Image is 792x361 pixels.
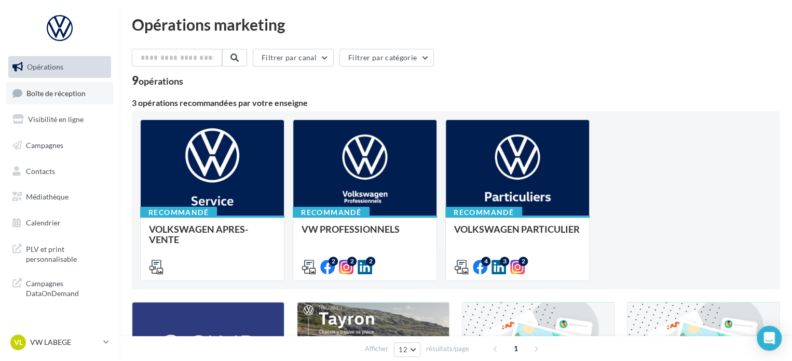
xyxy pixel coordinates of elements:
[6,161,113,182] a: Contacts
[6,135,113,156] a: Campagnes
[399,345,407,354] span: 12
[6,109,113,130] a: Visibilité en ligne
[426,344,469,354] span: résultats/page
[757,326,782,351] div: Open Intercom Messenger
[132,99,780,107] div: 3 opérations recommandées par votre enseigne
[26,166,55,175] span: Contacts
[339,49,434,66] button: Filtrer par catégorie
[26,276,107,299] span: Campagnes DataOnDemand
[445,207,522,218] div: Recommandé
[6,272,113,303] a: Campagnes DataOnDemand
[365,344,388,354] span: Afficher
[6,82,113,104] a: Boîte de réception
[6,212,113,234] a: Calendrier
[253,49,334,66] button: Filtrer par canal
[293,207,370,218] div: Recommandé
[347,257,357,266] div: 2
[149,223,248,245] span: VOLKSWAGEN APRES-VENTE
[518,257,528,266] div: 2
[366,257,375,266] div: 2
[481,257,490,266] div: 4
[6,186,113,208] a: Médiathèque
[30,337,99,347] p: VW LABEGE
[394,342,420,357] button: 12
[26,88,86,97] span: Boîte de réception
[132,75,183,86] div: 9
[26,218,61,227] span: Calendrier
[14,337,23,347] span: VL
[28,115,84,124] span: Visibilité en ligne
[6,238,113,269] a: PLV et print personnalisable
[302,223,400,235] span: VW PROFESSIONNELS
[139,76,183,86] div: opérations
[6,56,113,78] a: Opérations
[26,192,69,201] span: Médiathèque
[140,207,217,218] div: Recommandé
[132,17,780,32] div: Opérations marketing
[454,223,580,235] span: VOLKSWAGEN PARTICULIER
[508,340,524,357] span: 1
[27,62,63,71] span: Opérations
[26,141,63,150] span: Campagnes
[8,332,111,352] a: VL VW LABEGE
[26,242,107,264] span: PLV et print personnalisable
[500,257,509,266] div: 3
[329,257,338,266] div: 2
